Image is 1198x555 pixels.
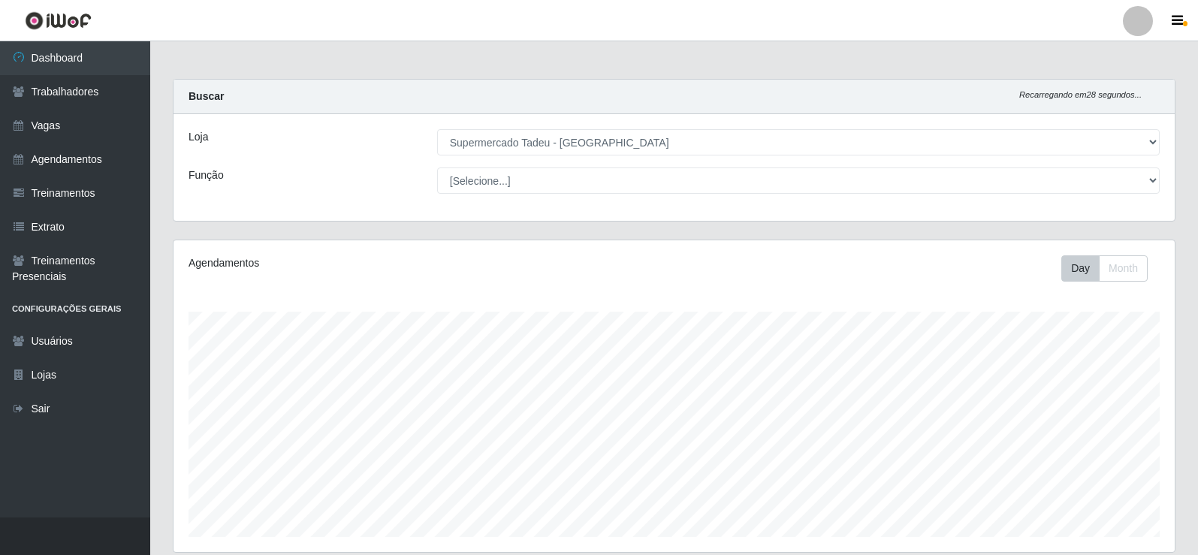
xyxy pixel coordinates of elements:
[1099,255,1148,282] button: Month
[1019,90,1142,99] i: Recarregando em 28 segundos...
[1061,255,1148,282] div: First group
[1061,255,1100,282] button: Day
[25,11,92,30] img: CoreUI Logo
[189,255,580,271] div: Agendamentos
[1061,255,1160,282] div: Toolbar with button groups
[189,167,224,183] label: Função
[189,129,208,145] label: Loja
[189,90,224,102] strong: Buscar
